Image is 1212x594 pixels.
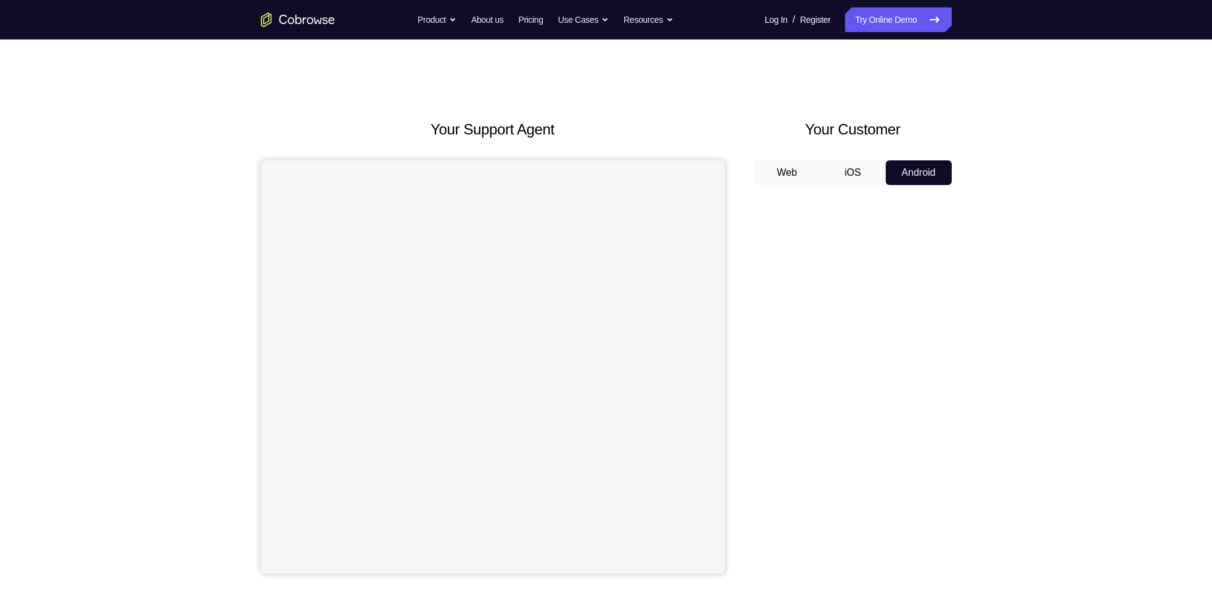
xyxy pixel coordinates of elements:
iframe: Agent [261,160,725,574]
a: Register [800,7,830,32]
h2: Your Support Agent [261,118,725,141]
button: Web [754,160,820,185]
a: Go to the home page [261,12,335,27]
h2: Your Customer [754,118,952,141]
a: Try Online Demo [845,7,951,32]
a: Log In [765,7,788,32]
button: iOS [820,160,886,185]
button: Android [886,160,952,185]
button: Product [418,7,456,32]
span: / [793,12,795,27]
a: Pricing [518,7,543,32]
a: About us [471,7,503,32]
button: Resources [624,7,674,32]
button: Use Cases [558,7,609,32]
